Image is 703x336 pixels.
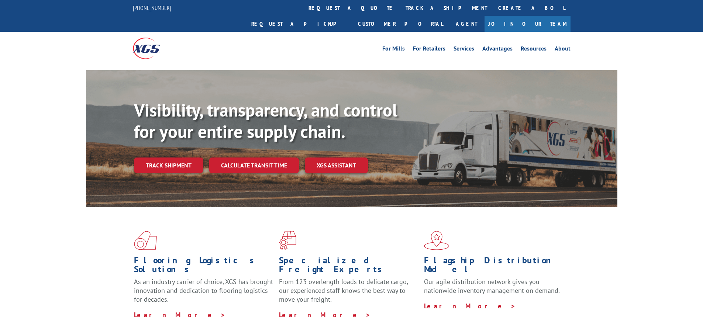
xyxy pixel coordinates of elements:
b: Visibility, transparency, and control for your entire supply chain. [134,98,397,143]
a: Services [454,46,474,54]
a: Track shipment [134,157,203,173]
a: Resources [521,46,547,54]
a: About [555,46,571,54]
span: Our agile distribution network gives you nationwide inventory management on demand. [424,277,560,295]
a: Agent [448,16,485,32]
a: Join Our Team [485,16,571,32]
a: For Retailers [413,46,445,54]
a: Learn More > [279,311,371,319]
p: From 123 overlength loads to delicate cargo, our experienced staff knows the best way to move you... [279,277,418,310]
img: xgs-icon-focused-on-flooring-red [279,231,296,250]
a: Request a pickup [246,16,352,32]
h1: Specialized Freight Experts [279,256,418,277]
h1: Flagship Distribution Model [424,256,564,277]
a: Learn More > [134,311,226,319]
a: Customer Portal [352,16,448,32]
a: XGS ASSISTANT [305,157,368,173]
a: [PHONE_NUMBER] [133,4,171,11]
img: xgs-icon-flagship-distribution-model-red [424,231,449,250]
span: As an industry carrier of choice, XGS has brought innovation and dedication to flooring logistics... [134,277,273,304]
a: Learn More > [424,302,516,310]
a: Calculate transit time [209,157,299,173]
img: xgs-icon-total-supply-chain-intelligence-red [134,231,157,250]
a: For Mills [382,46,405,54]
h1: Flooring Logistics Solutions [134,256,273,277]
a: Advantages [482,46,513,54]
